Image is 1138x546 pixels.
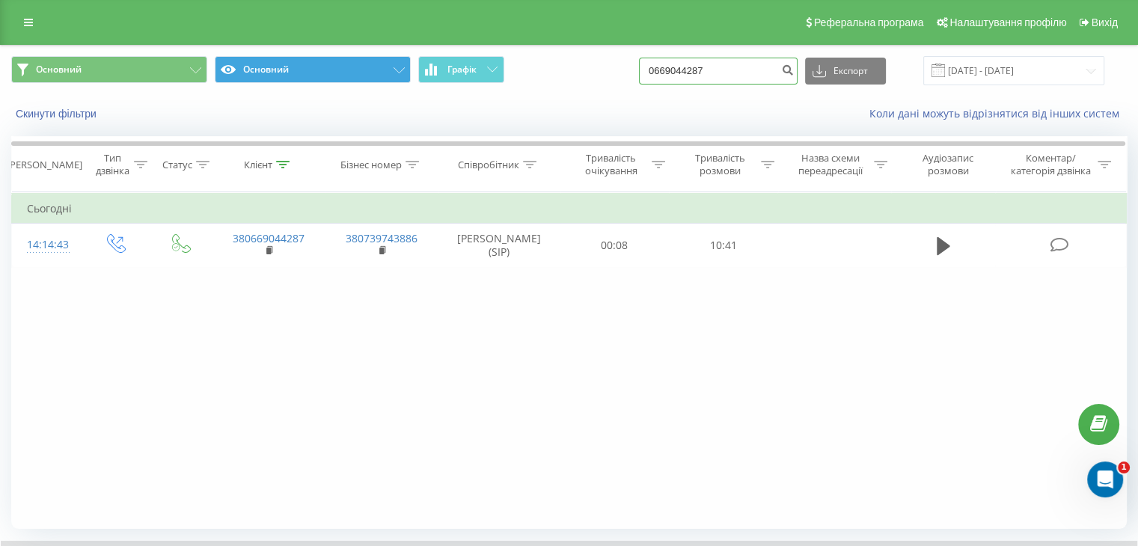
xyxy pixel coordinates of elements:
a: 380739743886 [346,231,417,245]
div: Тип дзвінка [94,152,129,177]
div: [PERSON_NAME] [7,159,82,171]
span: Налаштування профілю [949,16,1066,28]
div: Співробітник [458,159,519,171]
button: Скинути фільтри [11,107,104,120]
div: Назва схеми переадресації [792,152,870,177]
button: Основний [215,56,411,83]
div: 14:14:43 [27,230,67,260]
iframe: Intercom live chat [1087,461,1123,497]
button: Графік [418,56,504,83]
td: 00:08 [560,224,669,267]
span: Графік [447,64,477,75]
td: 10:41 [669,224,777,267]
span: Основний [36,64,82,76]
div: Тривалість розмови [682,152,757,177]
div: Статус [162,159,192,171]
div: Тривалість очікування [574,152,649,177]
td: Сьогодні [12,194,1127,224]
a: 380669044287 [233,231,305,245]
button: Експорт [805,58,886,85]
div: Клієнт [244,159,272,171]
span: 1 [1118,461,1130,473]
input: Пошук за номером [639,58,798,85]
button: Основний [11,56,207,83]
td: [PERSON_NAME] (SIP) [438,224,560,267]
div: Бізнес номер [340,159,402,171]
div: Коментар/категорія дзвінка [1006,152,1094,177]
span: Вихід [1092,16,1118,28]
a: Коли дані можуть відрізнятися вiд інших систем [869,106,1127,120]
span: Реферальна програма [814,16,924,28]
div: Аудіозапис розмови [905,152,992,177]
